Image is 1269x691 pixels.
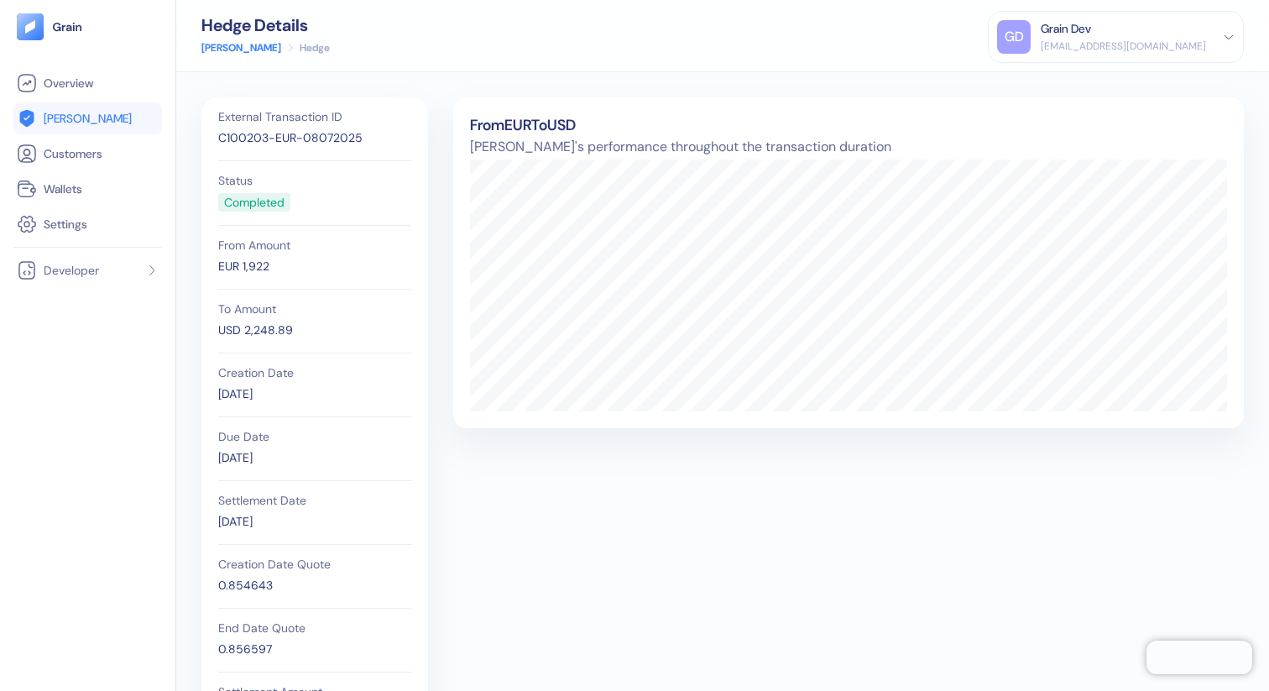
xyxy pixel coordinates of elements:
[218,258,411,275] div: EUR 1,922
[218,558,411,570] div: Creation Date Quote
[44,110,132,127] span: [PERSON_NAME]
[218,367,411,379] div: Creation Date
[17,214,159,234] a: Settings
[44,181,82,197] span: Wallets
[997,20,1031,54] div: GD
[218,239,411,251] div: From Amount
[201,17,330,34] div: Hedge Details
[470,114,1227,137] div: From EUR To USD
[17,13,44,40] img: logo-tablet-V2.svg
[218,303,411,315] div: To Amount
[201,40,281,55] a: [PERSON_NAME]
[1041,39,1206,54] div: [EMAIL_ADDRESS][DOMAIN_NAME]
[218,622,411,634] div: End Date Quote
[17,179,159,199] a: Wallets
[218,641,411,658] div: 0.856597
[17,73,159,93] a: Overview
[218,385,411,403] div: [DATE]
[218,513,411,531] div: [DATE]
[218,431,411,442] div: Due Date
[17,144,159,164] a: Customers
[44,75,93,92] span: Overview
[218,322,411,339] div: USD 2,248.89
[218,495,411,506] div: Settlement Date
[218,111,411,123] div: External Transaction ID
[44,216,87,233] span: Settings
[44,262,99,279] span: Developer
[17,108,159,128] a: [PERSON_NAME]
[44,145,102,162] span: Customers
[218,449,411,467] div: [DATE]
[218,129,411,147] div: C100203-EUR-08072025
[470,137,1227,157] span: [PERSON_NAME]'s performance throughout the transaction duration
[218,577,411,594] div: 0.854643
[224,194,285,212] div: Completed
[1041,20,1091,38] div: Grain Dev
[52,21,83,33] img: logo
[218,175,411,186] div: Status
[1146,641,1252,674] iframe: Chatra live chat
